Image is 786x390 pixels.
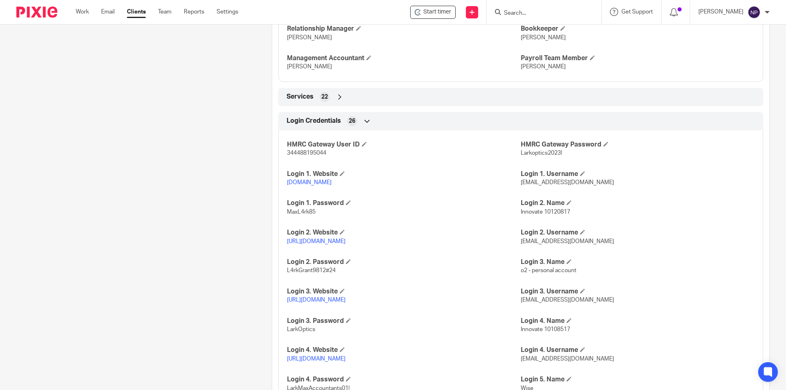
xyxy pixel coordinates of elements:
span: [PERSON_NAME] [287,64,332,70]
p: [PERSON_NAME] [698,8,743,16]
span: [PERSON_NAME] [521,64,566,70]
span: [EMAIL_ADDRESS][DOMAIN_NAME] [521,356,614,362]
h4: Login 1. Website [287,170,521,178]
span: o2 - personal account [521,268,576,273]
a: [URL][DOMAIN_NAME] [287,239,346,244]
span: Larkoptics2023! [521,150,562,156]
span: Innovate 10108517 [521,327,570,332]
h4: Login 4. Website [287,346,521,354]
h4: Login 4. Password [287,375,521,384]
span: Services [287,92,314,101]
span: LarkOptics [287,327,315,332]
span: [EMAIL_ADDRESS][DOMAIN_NAME] [521,297,614,303]
a: Clients [127,8,146,16]
span: 22 [321,93,328,101]
h4: Login 5. Name [521,375,754,384]
h4: Login 1. Password [287,199,521,207]
span: MaxL4rk85 [287,209,316,215]
h4: Bookkeeper [521,25,754,33]
span: Start timer [423,8,451,16]
h4: HMRC Gateway User ID [287,140,521,149]
div: Allfocal Optics Ltd [410,6,456,19]
a: Reports [184,8,204,16]
span: 26 [349,117,355,125]
h4: Payroll Team Member [521,54,754,63]
h4: Management Accountant [287,54,521,63]
a: [URL][DOMAIN_NAME] [287,356,346,362]
h4: Login 3. Password [287,317,521,325]
span: L4rkGrant9812#24 [287,268,336,273]
span: 344488195044 [287,150,326,156]
a: [DOMAIN_NAME] [287,180,332,185]
h4: Login 2. Password [287,258,521,266]
span: [PERSON_NAME] [521,35,566,41]
h4: Login 3. Website [287,287,521,296]
a: Settings [217,8,238,16]
h4: Login 1. Username [521,170,754,178]
h4: Login 4. Name [521,317,754,325]
h4: HMRC Gateway Password [521,140,754,149]
h4: Login 2. Website [287,228,521,237]
a: Work [76,8,89,16]
a: Email [101,8,115,16]
input: Search [503,10,577,17]
span: Innovate 10120817 [521,209,570,215]
img: Pixie [16,7,57,18]
h4: Login 4. Username [521,346,754,354]
a: Team [158,8,172,16]
h4: Login 2. Username [521,228,754,237]
h4: Login 3. Username [521,287,754,296]
h4: Relationship Manager [287,25,521,33]
h4: Login 2. Name [521,199,754,207]
img: svg%3E [748,6,761,19]
span: [EMAIL_ADDRESS][DOMAIN_NAME] [521,180,614,185]
span: Get Support [621,9,653,15]
span: [EMAIL_ADDRESS][DOMAIN_NAME] [521,239,614,244]
span: [PERSON_NAME] [287,35,332,41]
a: [URL][DOMAIN_NAME] [287,297,346,303]
h4: Login 3. Name [521,258,754,266]
span: Login Credentials [287,117,341,125]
